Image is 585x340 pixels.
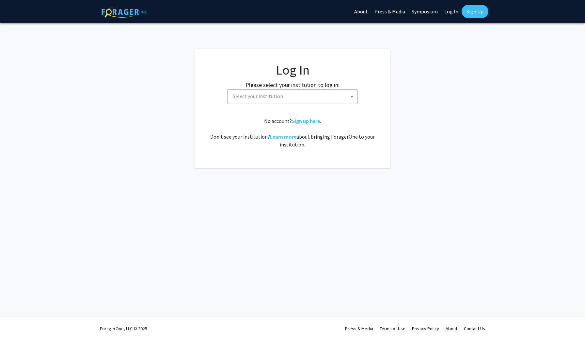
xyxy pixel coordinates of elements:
div: ForagerOne, LLC © 2025 [100,317,147,340]
a: Contact Us [464,326,485,331]
label: Please select your institution to log in: [245,80,340,89]
a: Sign up here [292,118,320,124]
span: Select your institution [230,90,357,103]
img: ForagerOne Logo [102,6,147,18]
div: No account? . Don't see your institution? about bringing ForagerOne to your institution. [208,117,377,148]
a: Sign Up [462,5,488,18]
span: Select your institution [233,93,283,99]
h1: Log In [208,62,377,78]
a: Terms of Use [380,326,405,331]
a: Privacy Policy [412,326,439,331]
a: Learn more about bringing ForagerOne to your institution [270,133,296,140]
a: About [446,326,457,331]
span: Select your institution [227,89,358,104]
a: Press & Media [345,326,373,331]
